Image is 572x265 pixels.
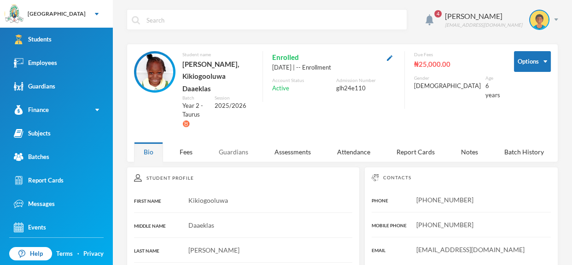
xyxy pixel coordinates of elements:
[414,82,481,91] div: [DEMOGRAPHIC_DATA]
[514,51,551,72] button: Options
[188,246,239,254] span: [PERSON_NAME]
[495,142,554,162] div: Batch History
[215,94,254,101] div: Session
[56,249,73,259] a: Terms
[445,22,522,29] div: [EMAIL_ADDRESS][DOMAIN_NAME]
[14,82,55,91] div: Guardians
[414,75,481,82] div: Gender
[9,247,52,261] a: Help
[14,152,49,162] div: Batches
[485,75,500,82] div: Age
[28,10,86,18] div: [GEOGRAPHIC_DATA]
[336,77,395,84] div: Admission Number
[272,51,299,63] span: Enrolled
[188,221,214,229] span: Daaeklas
[451,142,488,162] div: Notes
[530,11,549,29] img: STUDENT
[416,246,525,253] span: [EMAIL_ADDRESS][DOMAIN_NAME]
[14,129,51,138] div: Subjects
[134,142,163,162] div: Bio
[209,142,258,162] div: Guardians
[83,249,104,259] a: Privacy
[485,82,500,100] div: 6 years
[445,11,522,22] div: [PERSON_NAME]
[134,174,352,182] div: Student Profile
[272,63,395,72] div: [DATE] | -- Enrollment
[387,142,444,162] div: Report Cards
[182,101,208,129] div: Year 2 - Taurus ♉️
[14,199,55,209] div: Messages
[182,51,253,58] div: Student name
[384,52,395,63] button: Edit
[77,249,79,259] div: ·
[272,84,289,93] span: Active
[5,5,23,24] img: logo
[182,94,208,101] div: Batch
[336,84,395,93] div: glh24e110
[416,196,473,204] span: [PHONE_NUMBER]
[327,142,380,162] div: Attendance
[14,176,64,185] div: Report Cards
[14,35,52,44] div: Students
[414,58,500,70] div: ₦25,000.00
[372,174,551,181] div: Contacts
[136,53,173,90] img: STUDENT
[416,221,473,229] span: [PHONE_NUMBER]
[265,142,321,162] div: Assessments
[170,142,202,162] div: Fees
[272,77,331,84] div: Account Status
[132,16,140,24] img: search
[215,101,254,111] div: 2025/2026
[188,196,228,204] span: Kikiogooluwa
[146,10,402,30] input: Search
[14,105,49,115] div: Finance
[14,223,46,232] div: Events
[414,51,500,58] div: Due Fees
[434,10,442,18] span: 4
[182,58,253,94] div: [PERSON_NAME], Kikiogooluwa Daaeklas
[14,58,57,68] div: Employees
